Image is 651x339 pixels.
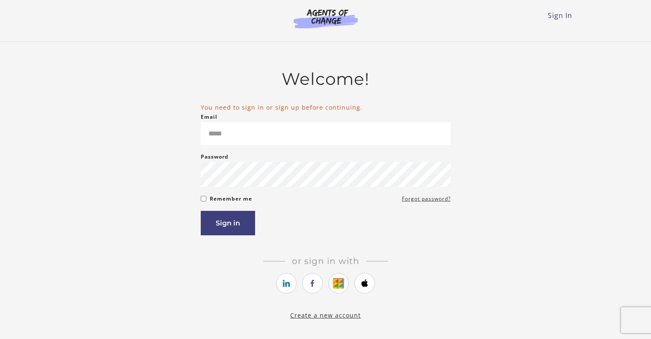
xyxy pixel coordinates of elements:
[201,112,217,122] label: Email
[328,273,349,294] a: https://courses.thinkific.com/users/auth/google?ss%5Breferral%5D=&ss%5Buser_return_to%5D=%2Fenrol...
[354,273,375,294] a: https://courses.thinkific.com/users/auth/apple?ss%5Breferral%5D=&ss%5Buser_return_to%5D=%2Fenroll...
[548,11,572,20] a: Sign In
[290,311,361,319] a: Create a new account
[210,194,252,204] label: Remember me
[402,194,451,204] a: Forgot password?
[201,152,229,162] label: Password
[285,256,366,266] span: Or sign in with
[285,9,367,28] img: Agents of Change Logo
[276,273,297,294] a: https://courses.thinkific.com/users/auth/linkedin?ss%5Breferral%5D=&ss%5Buser_return_to%5D=%2Fenr...
[201,69,451,89] h2: Welcome!
[201,103,451,112] li: You need to sign in or sign up before continuing.
[201,211,255,235] button: Sign in
[302,273,323,294] a: https://courses.thinkific.com/users/auth/facebook?ss%5Breferral%5D=&ss%5Buser_return_to%5D=%2Fenr...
